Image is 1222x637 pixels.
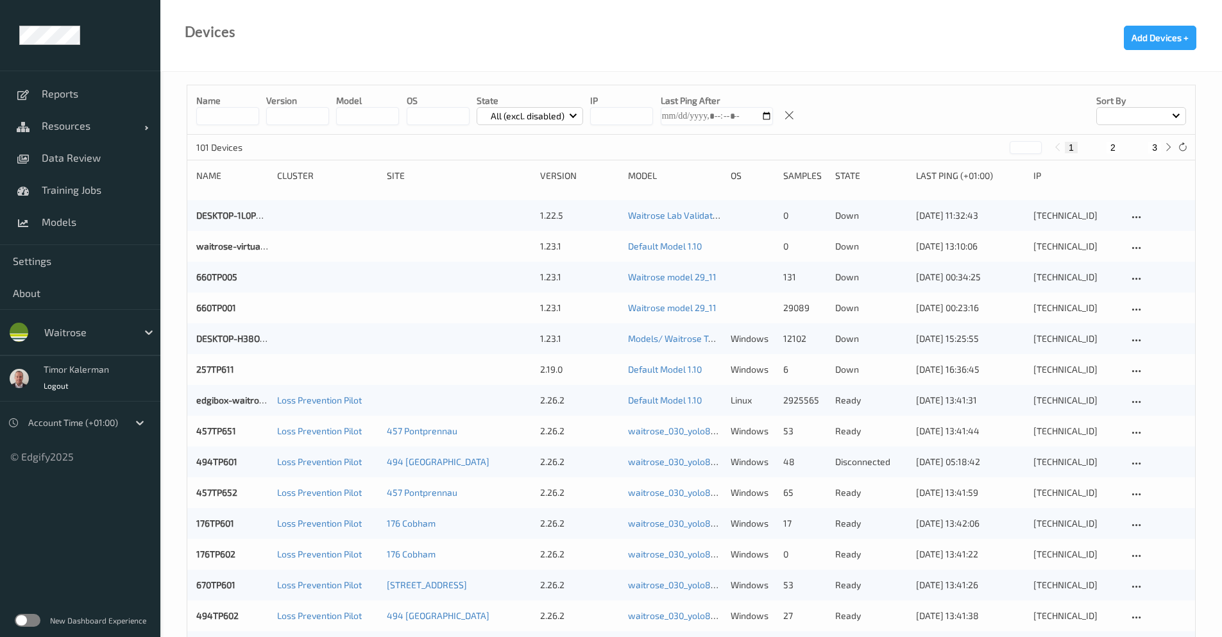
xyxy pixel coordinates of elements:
[540,425,619,437] div: 2.26.2
[916,332,1024,345] div: [DATE] 15:25:55
[540,394,619,407] div: 2.26.2
[628,579,773,590] a: waitrose_030_yolo8n_384_9_07_25
[628,395,702,405] a: Default Model 1.10
[835,240,907,253] p: down
[387,425,457,436] a: 457 Pontprennau
[196,94,259,107] p: Name
[628,456,773,467] a: waitrose_030_yolo8n_384_9_07_25
[835,455,907,468] p: disconnected
[196,518,234,529] a: 176TP601
[277,456,362,467] a: Loss Prevention Pilot
[387,169,530,182] div: Site
[628,302,717,313] a: Waitrose model 29_11
[387,579,467,590] a: [STREET_ADDRESS]
[731,579,774,591] p: windows
[196,169,268,182] div: Name
[1033,240,1120,253] div: [TECHNICAL_ID]
[196,456,237,467] a: 494TP601
[783,363,826,376] div: 6
[407,94,470,107] p: OS
[731,486,774,499] p: windows
[196,610,239,621] a: 494TP602
[540,169,619,182] div: version
[1033,548,1120,561] div: [TECHNICAL_ID]
[1096,94,1186,107] p: Sort by
[590,94,653,107] p: IP
[731,425,774,437] p: windows
[277,395,362,405] a: Loss Prevention Pilot
[477,94,584,107] p: State
[540,209,619,222] div: 1.22.5
[628,210,760,221] a: Waitrose Lab Validation Model 2
[835,169,907,182] div: State
[783,455,826,468] div: 48
[835,394,907,407] p: ready
[196,579,235,590] a: 670TP601
[628,610,773,621] a: waitrose_030_yolo8n_384_9_07_25
[277,487,362,498] a: Loss Prevention Pilot
[185,26,235,38] div: Devices
[1033,394,1120,407] div: [TECHNICAL_ID]
[1033,517,1120,530] div: [TECHNICAL_ID]
[540,455,619,468] div: 2.26.2
[835,425,907,437] p: ready
[661,94,773,107] p: Last Ping After
[1033,209,1120,222] div: [TECHNICAL_ID]
[196,395,269,405] a: edgibox-waitrose
[540,271,619,284] div: 1.23.1
[1033,486,1120,499] div: [TECHNICAL_ID]
[277,169,378,182] div: Cluster
[835,517,907,530] p: ready
[783,579,826,591] div: 53
[196,302,236,313] a: 660TP001
[783,169,826,182] div: Samples
[540,302,619,314] div: 1.23.1
[628,364,702,375] a: Default Model 1.10
[731,609,774,622] p: windows
[540,517,619,530] div: 2.26.2
[196,487,237,498] a: 457TP652
[731,363,774,376] p: windows
[196,241,301,251] a: waitrose-virtual-machine
[835,271,907,284] p: down
[540,486,619,499] div: 2.26.2
[783,332,826,345] div: 12102
[783,425,826,437] div: 53
[835,609,907,622] p: ready
[916,240,1024,253] div: [DATE] 13:10:06
[835,486,907,499] p: ready
[731,517,774,530] p: windows
[1033,302,1120,314] div: [TECHNICAL_ID]
[835,302,907,314] p: down
[387,456,489,467] a: 494 [GEOGRAPHIC_DATA]
[835,548,907,561] p: ready
[731,455,774,468] p: windows
[916,209,1024,222] div: [DATE] 11:32:43
[277,579,362,590] a: Loss Prevention Pilot
[916,455,1024,468] div: [DATE] 05:18:42
[835,332,907,345] p: down
[540,363,619,376] div: 2.19.0
[783,209,826,222] div: 0
[628,487,773,498] a: waitrose_030_yolo8n_384_9_07_25
[387,548,436,559] a: 176 Cobham
[835,209,907,222] p: down
[387,518,436,529] a: 176 Cobham
[1065,142,1078,153] button: 1
[540,548,619,561] div: 2.26.2
[1033,169,1120,182] div: ip
[196,425,236,436] a: 457TP651
[277,518,362,529] a: Loss Prevention Pilot
[916,486,1024,499] div: [DATE] 13:41:59
[783,394,826,407] div: 2925565
[196,333,275,344] a: DESKTOP-H38O91D
[916,609,1024,622] div: [DATE] 13:41:38
[1033,271,1120,284] div: [TECHNICAL_ID]
[783,609,826,622] div: 27
[196,271,237,282] a: 660TP005
[916,394,1024,407] div: [DATE] 13:41:31
[916,579,1024,591] div: [DATE] 13:41:26
[1124,26,1196,50] button: Add Devices +
[628,333,877,344] a: Models/ Waitrose Twickenham BLIR Trial Final Mode Config 6
[196,141,293,154] p: 101 Devices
